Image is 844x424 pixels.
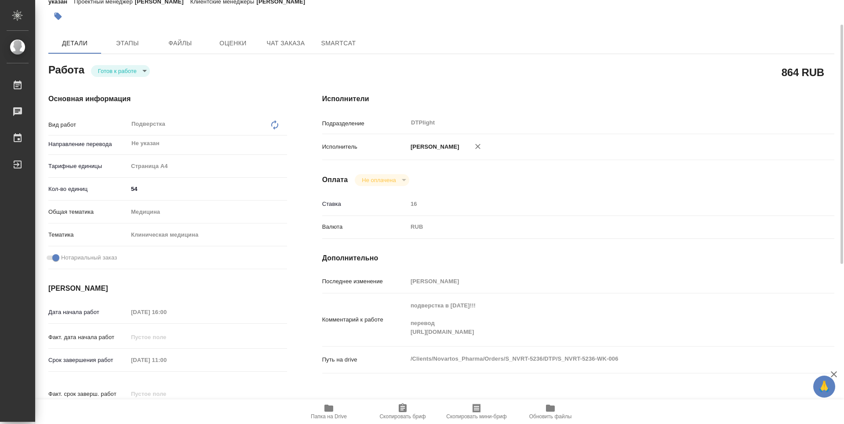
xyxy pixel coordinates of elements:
[322,119,407,128] p: Подразделение
[292,399,366,424] button: Папка на Drive
[311,413,347,420] span: Папка на Drive
[91,65,150,77] div: Готов к работе
[128,387,205,400] input: Пустое поле
[322,223,407,231] p: Валюта
[366,399,440,424] button: Скопировать бриф
[54,38,96,49] span: Детали
[407,197,792,210] input: Пустое поле
[355,174,409,186] div: Готов к работе
[128,331,205,344] input: Пустое поле
[407,351,792,366] textarea: /Clients/Novartos_Pharma/Orders/S_NVRT-5236/DTP/S_NVRT-5236-WK-006
[48,356,128,365] p: Срок завершения работ
[48,162,128,171] p: Тарифные единицы
[48,61,84,77] h2: Работа
[468,137,487,156] button: Удалить исполнителя
[159,38,201,49] span: Файлы
[265,38,307,49] span: Чат заказа
[48,7,68,26] button: Добавить тэг
[322,277,407,286] p: Последнее изменение
[48,283,287,294] h4: [PERSON_NAME]
[212,38,254,49] span: Оценки
[95,67,139,75] button: Готов к работе
[322,200,407,208] p: Ставка
[48,208,128,216] p: Общая тематика
[128,354,205,366] input: Пустое поле
[128,159,287,174] div: Страница А4
[440,399,513,424] button: Скопировать мини-бриф
[48,308,128,317] p: Дата начала работ
[48,390,128,398] p: Факт. срок заверш. работ
[322,253,834,263] h4: Дополнительно
[407,143,459,151] p: [PERSON_NAME]
[128,205,287,219] div: Медицина
[48,94,287,104] h4: Основная информация
[317,38,360,49] span: SmartCat
[407,275,792,288] input: Пустое поле
[322,175,348,185] h4: Оплата
[48,185,128,194] p: Кол-во единиц
[529,413,572,420] span: Обновить файлы
[359,176,398,184] button: Не оплачена
[817,377,832,396] span: 🙏
[48,230,128,239] p: Тематика
[48,140,128,149] p: Направление перевода
[813,376,835,398] button: 🙏
[128,183,287,195] input: ✎ Введи что-нибудь
[128,227,287,242] div: Клиническая медицина
[48,121,128,129] p: Вид работ
[48,333,128,342] p: Факт. дата начала работ
[61,253,117,262] span: Нотариальный заказ
[379,413,426,420] span: Скопировать бриф
[407,298,792,340] textarea: подверстка в [DATE]!!! перевод [URL][DOMAIN_NAME]
[322,355,407,364] p: Путь на drive
[106,38,149,49] span: Этапы
[128,306,205,318] input: Пустое поле
[322,94,834,104] h4: Исполнители
[322,315,407,324] p: Комментарий к работе
[782,65,824,80] h2: 864 RUB
[407,219,792,234] div: RUB
[322,143,407,151] p: Исполнитель
[446,413,506,420] span: Скопировать мини-бриф
[513,399,587,424] button: Обновить файлы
